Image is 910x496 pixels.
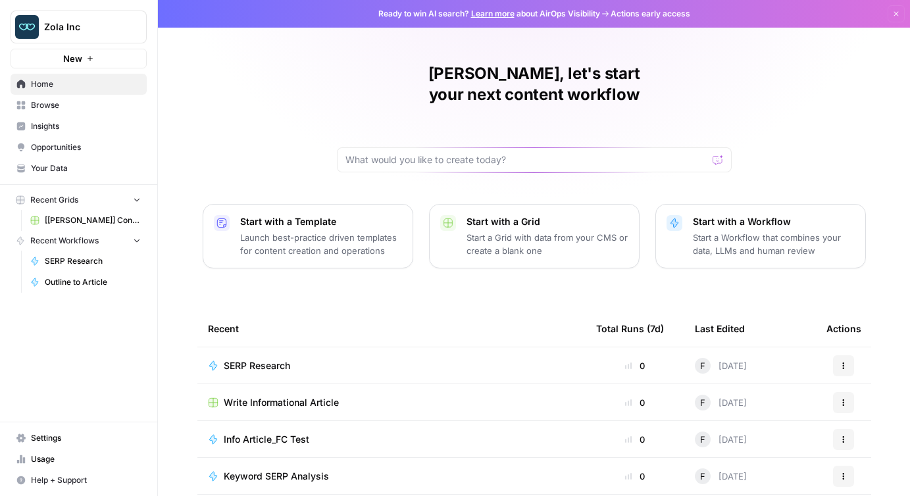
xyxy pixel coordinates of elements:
a: Outline to Article [24,272,147,293]
span: SERP Research [45,255,141,267]
button: Recent Workflows [11,231,147,251]
div: [DATE] [695,432,747,447]
p: Start with a Workflow [693,215,855,228]
a: [[PERSON_NAME]] Content Creation [24,210,147,231]
div: Last Edited [695,310,745,347]
span: [[PERSON_NAME]] Content Creation [45,214,141,226]
p: Start with a Template [240,215,402,228]
a: Keyword SERP Analysis [208,470,575,483]
span: F [700,396,705,409]
div: Recent [208,310,575,347]
span: Recent Grids [30,194,78,206]
button: New [11,49,147,68]
p: Start a Grid with data from your CMS or create a blank one [467,231,628,257]
button: Recent Grids [11,190,147,210]
button: Start with a GridStart a Grid with data from your CMS or create a blank one [429,204,640,268]
a: SERP Research [24,251,147,272]
span: Settings [31,432,141,444]
a: Settings [11,428,147,449]
span: Insights [31,120,141,132]
input: What would you like to create today? [345,153,707,166]
button: Start with a TemplateLaunch best-practice driven templates for content creation and operations [203,204,413,268]
p: Launch best-practice driven templates for content creation and operations [240,231,402,257]
h1: [PERSON_NAME], let's start your next content workflow [337,63,732,105]
span: F [700,359,705,372]
a: Write Informational Article [208,396,575,409]
a: Info Article_FC Test [208,433,575,446]
span: Usage [31,453,141,465]
span: Actions early access [611,8,690,20]
span: Opportunities [31,141,141,153]
span: Browse [31,99,141,111]
div: 0 [596,396,674,409]
a: SERP Research [208,359,575,372]
span: Zola Inc [44,20,124,34]
div: 0 [596,433,674,446]
p: Start with a Grid [467,215,628,228]
span: Keyword SERP Analysis [224,470,329,483]
span: Write Informational Article [224,396,339,409]
span: F [700,470,705,483]
a: Your Data [11,158,147,179]
img: Zola Inc Logo [15,15,39,39]
a: Learn more [471,9,515,18]
button: Workspace: Zola Inc [11,11,147,43]
div: [DATE] [695,358,747,374]
a: Browse [11,95,147,116]
span: Home [31,78,141,90]
span: Ready to win AI search? about AirOps Visibility [378,8,600,20]
span: F [700,433,705,446]
span: New [63,52,82,65]
p: Start a Workflow that combines your data, LLMs and human review [693,231,855,257]
button: Start with a WorkflowStart a Workflow that combines your data, LLMs and human review [655,204,866,268]
span: Recent Workflows [30,235,99,247]
span: Your Data [31,162,141,174]
span: SERP Research [224,359,290,372]
div: Actions [826,310,861,347]
span: Info Article_FC Test [224,433,309,446]
a: Usage [11,449,147,470]
a: Home [11,74,147,95]
div: 0 [596,359,674,372]
div: Total Runs (7d) [596,310,664,347]
span: Outline to Article [45,276,141,288]
button: Help + Support [11,470,147,491]
div: [DATE] [695,468,747,484]
a: Insights [11,116,147,137]
div: [DATE] [695,395,747,410]
a: Opportunities [11,137,147,158]
span: Help + Support [31,474,141,486]
div: 0 [596,470,674,483]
